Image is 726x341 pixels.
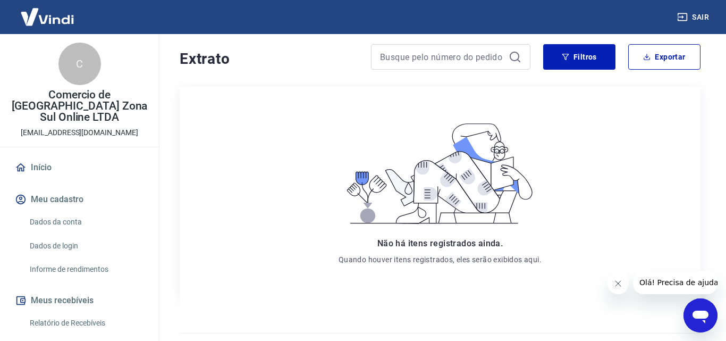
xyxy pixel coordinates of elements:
button: Filtros [543,44,615,70]
p: Comercio de [GEOGRAPHIC_DATA] Zona Sul Online LTDA [9,89,150,123]
span: Não há itens registrados ainda. [377,238,503,248]
p: Quando houver itens registrados, eles serão exibidos aqui. [339,254,542,265]
button: Sair [675,7,713,27]
p: [EMAIL_ADDRESS][DOMAIN_NAME] [21,127,138,138]
h4: Extrato [180,48,358,70]
iframe: Fechar mensagem [607,273,629,294]
a: Dados de login [26,235,146,257]
div: C [58,43,101,85]
iframe: Botão para abrir a janela de mensagens [683,298,717,332]
img: Vindi [13,1,82,33]
a: Informe de rendimentos [26,259,146,280]
button: Meus recebíveis [13,289,146,312]
button: Exportar [628,44,700,70]
span: Olá! Precisa de ajuda? [6,7,89,16]
button: Meu cadastro [13,188,146,211]
a: Início [13,156,146,179]
iframe: Mensagem da empresa [633,271,717,294]
input: Busque pelo número do pedido [380,49,504,65]
a: Dados da conta [26,211,146,233]
a: Relatório de Recebíveis [26,312,146,334]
